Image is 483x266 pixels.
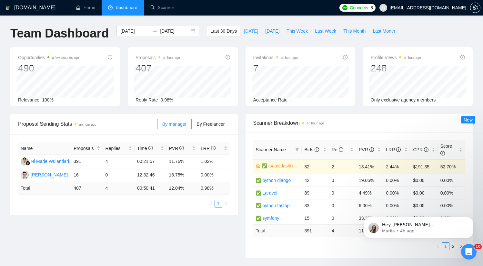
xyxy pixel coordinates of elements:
button: This Month [340,26,369,36]
span: Dashboard [116,5,137,10]
span: Proposals [136,54,180,61]
td: 33 [302,199,329,212]
img: logo [5,3,10,13]
td: 6.06% [356,199,383,212]
span: PVR [169,146,184,151]
h1: Team Dashboard [10,26,109,41]
span: info-circle [460,55,465,59]
input: Start date [120,27,150,35]
a: homeHome [76,5,95,10]
span: Proposals [74,145,95,152]
span: Invitations [253,54,298,61]
button: [DATE] [240,26,262,36]
button: Last Month [369,26,398,36]
a: ✅ python django [256,178,291,183]
th: Proposals [71,142,103,155]
div: Ni Made Wulandari [31,158,69,165]
span: CPR [413,147,428,152]
button: Last Week [311,26,340,36]
td: 0 [103,168,135,182]
span: Acceptance Rate [253,97,288,102]
td: 89 [302,186,329,199]
iframe: Intercom notifications message [354,203,483,249]
div: 407 [136,62,180,74]
div: 248 [371,62,421,74]
button: left [434,242,442,250]
a: 1 [215,200,222,207]
button: left [207,200,215,207]
span: [DATE] [265,27,279,35]
td: 0.00% [438,199,465,212]
td: 11.76% [166,155,198,168]
span: Hey [PERSON_NAME][EMAIL_ADDRESS][DOMAIN_NAME], Looks like your Upwork agency Zimalab ❄️ Web Apps,... [28,19,110,127]
span: info-circle [440,151,445,155]
time: an hour ago [163,56,180,59]
td: 15 [302,212,329,224]
div: [PERSON_NAME] [31,171,68,178]
span: This Month [343,27,366,35]
td: $0.00 [410,186,438,199]
td: 0.00% [383,174,410,186]
th: Replies [103,142,135,155]
span: info-circle [424,147,428,152]
td: 0.00% [438,186,465,199]
td: 0.00% [383,199,410,212]
td: 4 [329,224,356,237]
td: 52.70% [438,159,465,174]
li: Previous Page [207,200,215,207]
div: 490 [18,62,79,74]
iframe: Intercom live chat [461,244,477,260]
td: $0.00 [410,199,438,212]
span: left [209,202,213,206]
time: an hour ago [404,56,421,59]
td: 82 [302,159,329,174]
span: Score [440,144,452,156]
td: 0.98 % [198,182,230,195]
img: EP [21,171,29,179]
span: info-circle [396,147,401,152]
span: Re [332,147,343,152]
td: 4.49% [356,186,383,199]
span: Scanner Name [256,147,286,152]
a: NMNi Made Wulandari [21,158,69,164]
span: info-circle [315,147,319,152]
a: searchScanner [150,5,174,10]
td: Total [253,224,302,237]
a: ✅ symfony [256,216,279,221]
td: 0.00% [198,168,230,182]
span: 100% [42,97,54,102]
span: Bids [304,147,319,152]
td: 391 [71,155,103,168]
td: 391 [302,224,329,237]
span: info-circle [369,147,374,152]
button: setting [470,3,480,13]
span: LRR [201,146,216,151]
li: Next Page [222,200,230,207]
span: Opportunities [18,54,79,61]
td: $0.00 [410,174,438,186]
span: Last 30 Days [210,27,237,35]
span: user [381,5,386,10]
span: dashboard [108,5,113,10]
div: 7 [253,62,298,74]
img: gigradar-bm.png [25,161,30,165]
td: 16 [71,168,103,182]
td: 4 [103,182,135,195]
a: ✅ (saas|dashboard|tool|web app|platform) ai developer [262,162,298,169]
span: info-circle [148,146,153,150]
span: swap-right [152,28,157,34]
span: Scanner Breakdown [253,119,465,127]
span: Time [137,146,153,151]
td: 0 [329,212,356,224]
span: 0.98% [161,97,174,102]
time: a few seconds ago [52,56,79,59]
td: 1.02% [198,155,230,168]
time: an hour ago [307,122,324,125]
a: ✅ Laravel [256,190,277,196]
td: 13.41% [356,159,383,174]
time: an hour ago [79,123,96,126]
img: NM [21,157,29,165]
span: 8 [370,4,373,11]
